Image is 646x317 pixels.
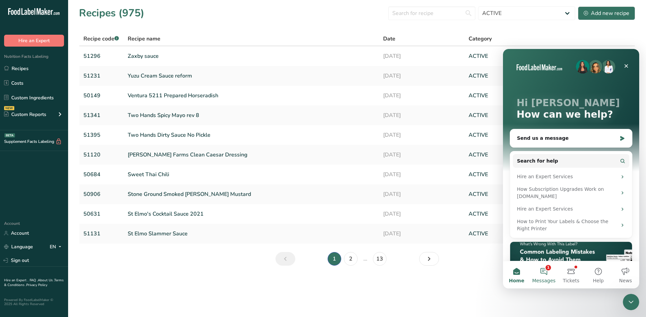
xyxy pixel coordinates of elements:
[469,167,602,182] a: ACTIVE
[578,6,635,20] button: Add new recipe
[469,108,602,122] a: ACTIVE
[83,49,120,63] a: 51296
[54,212,82,239] button: Tickets
[27,212,54,239] button: Messages
[79,5,144,21] h1: Recipes (975)
[26,283,47,287] a: Privacy Policy
[4,241,33,253] a: Language
[109,212,136,239] button: News
[128,88,375,103] a: Ventura 5211 Prepared Horseradish
[128,207,375,221] a: St Elmo's Cocktail Sauce 2021
[383,49,460,63] a: [DATE]
[7,193,129,279] div: [Free Webinar] What's wrong with this Label?
[7,193,129,240] img: [Free Webinar] What's wrong with this Label?
[383,69,460,83] a: [DATE]
[383,88,460,103] a: [DATE]
[469,128,602,142] a: ACTIVE
[4,298,64,306] div: Powered By FoodLabelMaker © 2025 All Rights Reserved
[383,128,460,142] a: [DATE]
[83,69,120,83] a: 51231
[383,108,460,122] a: [DATE]
[30,278,38,283] a: FAQ .
[584,9,629,17] div: Add new recipe
[128,35,160,43] span: Recipe name
[4,35,64,47] button: Hire an Expert
[6,229,21,234] span: Home
[469,69,602,83] a: ACTIVE
[60,229,77,234] span: Tickets
[469,35,492,43] span: Category
[83,108,120,122] a: 51341
[4,133,15,137] div: BETA
[90,229,101,234] span: Help
[344,252,358,266] a: Page 2.
[83,207,120,221] a: 50631
[83,167,120,182] a: 50684
[38,278,54,283] a: About Us .
[469,148,602,162] a: ACTIVE
[469,49,602,63] a: ACTIVE
[128,108,375,122] a: Two Hands Spicy Mayo rev 8
[83,35,119,43] span: Recipe code
[4,111,46,118] div: Custom Reports
[4,278,64,287] a: Terms & Conditions .
[128,128,375,142] a: Two Hands Dirty Sauce No Pickle
[419,252,439,266] a: Next page
[116,229,129,234] span: News
[469,227,602,241] a: ACTIVE
[383,35,395,43] span: Date
[383,227,460,241] a: [DATE]
[128,167,375,182] a: Sweet Thai Chili
[383,167,460,182] a: [DATE]
[469,207,602,221] a: ACTIVE
[117,11,129,23] div: Close
[83,148,120,162] a: 51120
[469,88,602,103] a: ACTIVE
[128,227,375,241] a: St Elmo Slammer Sauce
[128,49,375,63] a: Zaxby sauce
[623,294,639,310] iframe: Intercom live chat
[4,278,28,283] a: Hire an Expert .
[383,207,460,221] a: [DATE]
[275,252,295,266] a: Previous page
[128,148,375,162] a: [PERSON_NAME] Farms Clean Caesar Dressing
[503,49,639,288] iframe: Intercom live chat
[128,69,375,83] a: Yuzu Cream Sauce reform
[29,229,53,234] span: Messages
[388,6,475,20] input: Search for recipe
[469,187,602,201] a: ACTIVE
[373,252,387,266] a: Page 13.
[82,212,109,239] button: Help
[383,187,460,201] a: [DATE]
[83,128,120,142] a: 51395
[50,243,64,251] div: EN
[383,148,460,162] a: [DATE]
[83,227,120,241] a: 51131
[83,187,120,201] a: 50906
[4,106,14,110] div: NEW
[83,88,120,103] a: 50149
[128,187,375,201] a: Stone Ground Smoked [PERSON_NAME] Mustard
